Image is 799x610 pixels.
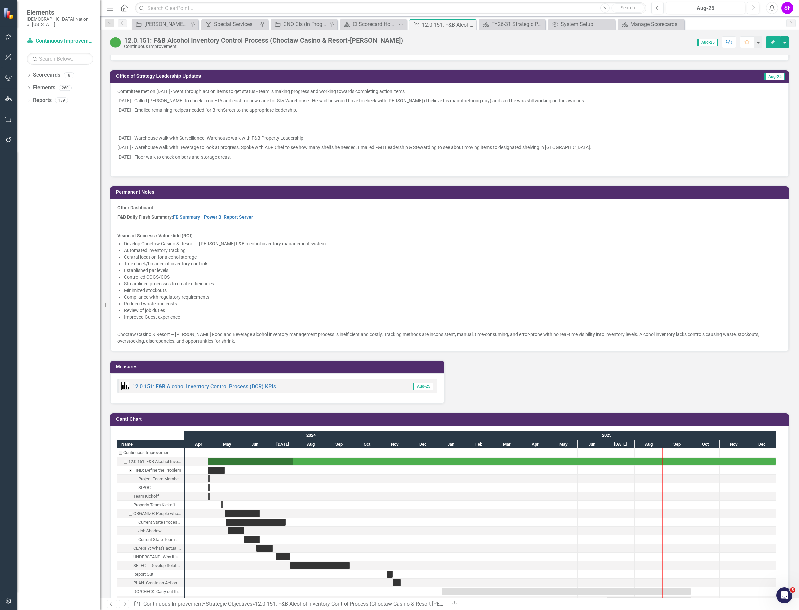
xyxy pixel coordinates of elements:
[117,231,782,239] p: ​
[697,39,718,46] span: Aug-25
[607,597,691,604] div: Task: Start date: 2025-07-01 End date: 2025-09-30
[255,601,474,607] div: 12.0.151: F&B Alcohol Inventory Control Process (Choctaw Casino & Resort-[PERSON_NAME])
[117,133,782,143] p: [DATE] - Warehouse walk with Surveillance. Warehouse walk with F&B Property Leadership.
[133,587,182,596] div: DO/CHECK: Carry out the Action Plan
[244,536,260,543] div: Task: Start date: 2024-06-04 End date: 2024-06-21
[208,484,210,491] div: Task: Start date: 2024-04-25 End date: 2024-04-25
[128,457,182,466] div: 12.0.151: F&B Alcohol Inventory Control Process (Choctaw Casino & Resort-[PERSON_NAME])
[117,483,184,492] div: Task: Start date: 2024-04-25 End date: 2024-04-25
[117,457,184,466] div: 12.0.151: F&B Alcohol Inventory Control Process (Choctaw Casino & Resort-Durant)
[27,53,93,65] input: Search Below...
[578,440,606,449] div: Jun
[208,458,776,465] div: Task: Start date: 2024-04-25 End date: 2025-12-31
[117,475,184,483] div: Task: Start date: 2024-04-25 End date: 2024-04-25
[256,545,273,552] div: Task: Start date: 2024-06-17 End date: 2024-07-05
[208,475,210,482] div: Task: Start date: 2024-04-25 End date: 2024-04-25
[143,601,203,607] a: Continuous Improvement
[493,440,521,449] div: Mar
[691,440,720,449] div: Oct
[117,448,184,457] div: Task: Continuous Improvement Start date: 2024-04-25 End date: 2024-04-26
[221,501,223,508] div: Task: Start date: 2024-05-09 End date: 2024-05-09
[117,570,184,579] div: Report Out
[117,492,184,501] div: Team Kickoff
[116,364,441,369] h3: Measures
[521,440,549,449] div: Apr
[55,98,68,103] div: 139
[133,501,176,509] div: Property Team Kickoff
[27,8,93,16] span: Elements
[124,247,782,254] p: Automated inventory tracking​
[550,20,613,28] a: System Setup
[561,20,613,28] div: System Setup
[133,492,159,501] div: Team Kickoff
[133,570,153,579] div: Report Out
[124,44,403,49] div: Continuous Improvement
[241,440,269,449] div: Jun
[117,233,193,238] strong: Vision of Success / Value-Add (ROI)
[117,509,184,518] div: Task: Start date: 2024-05-14 End date: 2024-06-21
[117,596,184,605] div: ACT: Adapt/Adopt/Abandon
[668,4,743,12] div: Aug-25
[283,20,327,28] div: CNO CIs (In Progress + Milestones + OOS Notes)
[124,260,782,267] p: True check/balance of inventory controls​
[117,518,184,527] div: Task: Start date: 2024-05-15 End date: 2024-07-19
[465,440,493,449] div: Feb
[138,518,182,527] div: Current State Process Map
[480,20,544,28] a: FY26-31 Strategic Plan
[124,314,782,320] p: Improved Guest experience​
[353,440,381,449] div: Oct
[133,466,181,475] div: FIND: Define the Problem
[133,561,182,570] div: SELECT: Develop Solutions
[442,588,691,595] div: Task: Start date: 2025-01-06 End date: 2025-09-30
[720,440,748,449] div: Nov
[790,587,795,593] span: 5
[185,431,437,440] div: 2024
[124,274,782,280] p: Controlled COGS/COS​
[764,73,785,80] span: Aug-25
[776,587,792,603] iframe: Intercom live chat
[272,20,327,28] a: CNO CIs (In Progress + Milestones + OOS Notes)
[124,280,782,287] p: Streamlined processes to create efficiencies​
[110,37,121,48] img: Action Plan Approved/In Progress
[117,527,184,535] div: Job Shadow
[117,483,184,492] div: SIPOC
[117,553,184,561] div: Task: Start date: 2024-07-08 End date: 2024-07-24
[133,596,182,605] div: ACT: Adapt/Adopt/Abandon
[225,510,260,517] div: Task: Start date: 2024-05-14 End date: 2024-06-21
[117,579,184,587] div: PLAN: Create an Action Plan
[206,601,252,607] a: Strategic Objectives
[117,330,782,344] p: Choctaw Casino & Resort – [PERSON_NAME] Food and Beverage alcohol inventory management process is...
[117,448,184,457] div: Continuous Improvement
[117,105,782,115] p: [DATE] - Emailed remaining recipes needed for BirchStreet to the appropriate leadership.
[117,466,184,475] div: Task: Start date: 2024-04-25 End date: 2024-05-14
[290,562,350,569] div: Task: Start date: 2024-07-24 End date: 2024-09-27
[413,383,433,390] span: Aug-25
[117,152,782,162] p: [DATE] - Floor walk to check on bars and storage areas.
[27,37,93,45] a: Continuous Improvement
[117,544,184,553] div: CLARIFY: What's actually happening
[117,88,782,96] p: Committee met on [DATE] - went through action items to get status - team is making progress and w...
[117,596,184,605] div: Task: Start date: 2025-07-01 End date: 2025-09-30
[59,85,72,91] div: 260
[393,579,401,586] div: Task: Start date: 2024-11-13 End date: 2024-11-22
[124,300,782,307] p: Reduced waste and costs​
[124,37,403,44] div: 12.0.151: F&B Alcohol Inventory Control Process (Choctaw Casino & Resort-[PERSON_NAME])
[437,440,465,449] div: Jan
[663,440,691,449] div: Sep
[381,440,409,449] div: Nov
[214,20,258,28] div: Special Services
[33,84,55,92] a: Elements
[64,72,74,78] div: 8
[117,475,184,483] div: Project Team Members Determined
[133,20,188,28] a: [PERSON_NAME] Team's SOs
[117,535,184,544] div: Task: Start date: 2024-06-04 End date: 2024-06-21
[123,448,171,457] div: Continuous Improvement
[117,535,184,544] div: Current State Team Meeting
[549,440,578,449] div: May
[116,417,785,422] h3: Gantt Chart
[117,527,184,535] div: Task: Start date: 2024-05-17 End date: 2024-06-04
[117,501,184,509] div: Property Team Kickoff
[117,492,184,501] div: Task: Start date: 2024-04-25 End date: 2024-04-25
[135,2,646,14] input: Search ClearPoint...
[124,287,782,294] p: Minimized stockouts​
